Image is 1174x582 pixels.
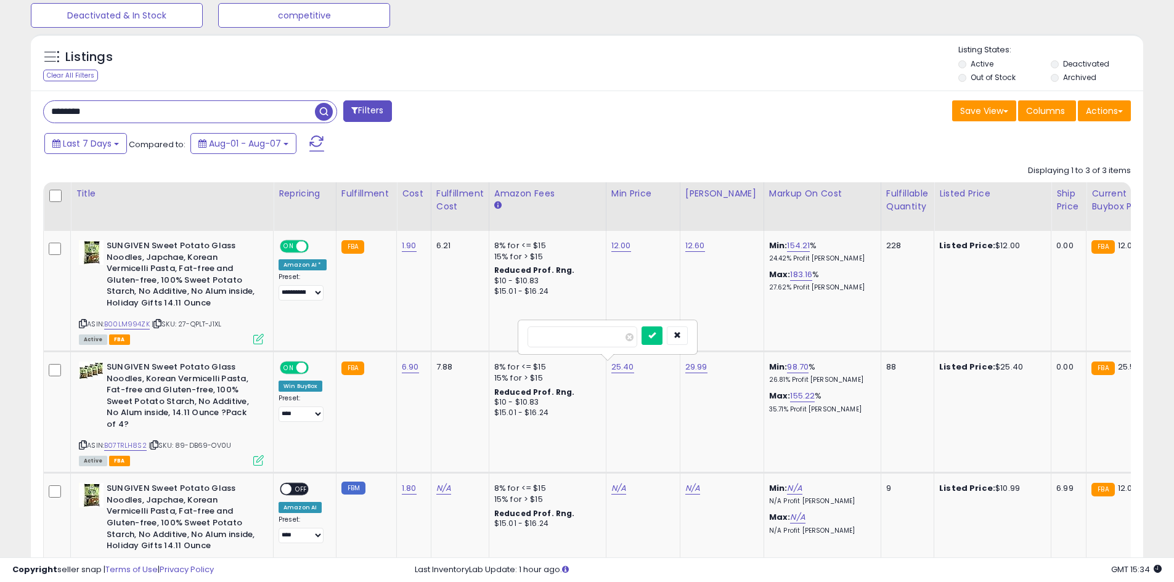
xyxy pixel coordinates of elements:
[79,456,107,466] span: All listings currently available for purchase on Amazon
[790,511,805,523] a: N/A
[402,187,426,200] div: Cost
[787,240,810,252] a: 154.21
[685,187,759,200] div: [PERSON_NAME]
[769,283,871,292] p: 27.62% Profit [PERSON_NAME]
[494,387,575,397] b: Reduced Prof. Rng.
[971,72,1016,83] label: Out of Stock
[341,362,364,375] small: FBA
[79,240,264,343] div: ASIN:
[307,241,327,252] span: OFF
[939,482,995,494] b: Listed Price:
[1063,72,1096,83] label: Archived
[43,70,98,81] div: Clear All Filters
[958,44,1143,56] p: Listing States:
[44,133,127,154] button: Last 7 Days
[611,187,675,200] div: Min Price
[31,3,203,28] button: Deactivated & In Stock
[769,497,871,506] p: N/A Profit [PERSON_NAME]
[79,362,104,380] img: 51bW3gPERjL._SL40_.jpg
[279,381,322,392] div: Win BuyBox
[63,137,112,150] span: Last 7 Days
[1091,240,1114,254] small: FBA
[279,259,327,270] div: Amazon AI *
[160,564,214,575] a: Privacy Policy
[769,482,788,494] b: Min:
[402,361,419,373] a: 6.90
[279,273,327,301] div: Preset:
[790,269,812,281] a: 183.16
[279,187,331,200] div: Repricing
[769,527,871,535] p: N/A Profit [PERSON_NAME]
[769,511,791,523] b: Max:
[886,187,929,213] div: Fulfillable Quantity
[436,240,479,251] div: 6.21
[279,502,322,513] div: Amazon AI
[790,390,815,402] a: 155.22
[209,137,281,150] span: Aug-01 - Aug-07
[104,319,150,329] a: B00LM994ZK
[190,133,296,154] button: Aug-01 - Aug-07
[971,59,993,69] label: Active
[494,240,597,251] div: 8% for <= $15
[1118,361,1141,373] span: 25.54
[952,100,1016,121] button: Save View
[494,251,597,262] div: 15% for > $15
[1078,100,1131,121] button: Actions
[109,456,130,466] span: FBA
[341,187,391,200] div: Fulfillment
[341,482,365,495] small: FBM
[769,405,871,414] p: 35.71% Profit [PERSON_NAME]
[279,515,327,543] div: Preset:
[341,240,364,254] small: FBA
[343,100,391,122] button: Filters
[291,484,311,495] span: OFF
[307,363,327,373] span: OFF
[107,362,256,433] b: SUNGIVEN Sweet Potato Glass Noodles, Korean Vermicelli Pasta, Fat-free and Gluten-free, 100% Swee...
[939,361,995,373] b: Listed Price:
[494,519,597,529] div: $15.01 - $16.24
[769,376,871,384] p: 26.81% Profit [PERSON_NAME]
[281,241,296,252] span: ON
[107,240,256,312] b: SUNGIVEN Sweet Potato Glass Noodles, Japchae, Korean Vermicelli Pasta, Fat-free and Gluten-free, ...
[109,334,130,345] span: FBA
[685,482,700,495] a: N/A
[1018,100,1076,121] button: Columns
[769,269,871,292] div: %
[685,240,705,252] a: 12.60
[79,362,264,464] div: ASIN:
[65,49,113,66] h5: Listings
[436,187,484,213] div: Fulfillment Cost
[939,362,1042,373] div: $25.40
[494,508,575,519] b: Reduced Prof. Rng.
[1056,240,1077,251] div: 0.00
[494,276,597,286] div: $10 - $10.83
[769,390,871,413] div: %
[1091,362,1114,375] small: FBA
[764,182,881,231] th: The percentage added to the cost of goods (COGS) that forms the calculator for Min & Max prices.
[218,3,390,28] button: competitive
[494,494,597,505] div: 15% for > $15
[12,564,214,576] div: seller snap | |
[611,482,626,495] a: N/A
[402,240,417,252] a: 1.90
[494,286,597,297] div: $15.01 - $16.24
[1118,240,1138,251] span: 12.04
[494,483,597,494] div: 8% for <= $15
[1091,187,1155,213] div: Current Buybox Price
[886,483,924,494] div: 9
[494,397,597,408] div: $10 - $10.83
[415,564,1162,576] div: Last InventoryLab Update: 1 hour ago.
[769,240,788,251] b: Min:
[494,408,597,418] div: $15.01 - $16.24
[436,482,451,495] a: N/A
[1056,362,1077,373] div: 0.00
[787,482,802,495] a: N/A
[611,240,631,252] a: 12.00
[76,187,268,200] div: Title
[769,390,791,402] b: Max:
[79,483,104,507] img: 51kF7nP+AiL._SL40_.jpg
[939,240,1042,251] div: $12.00
[769,362,871,384] div: %
[129,139,185,150] span: Compared to:
[402,482,417,495] a: 1.80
